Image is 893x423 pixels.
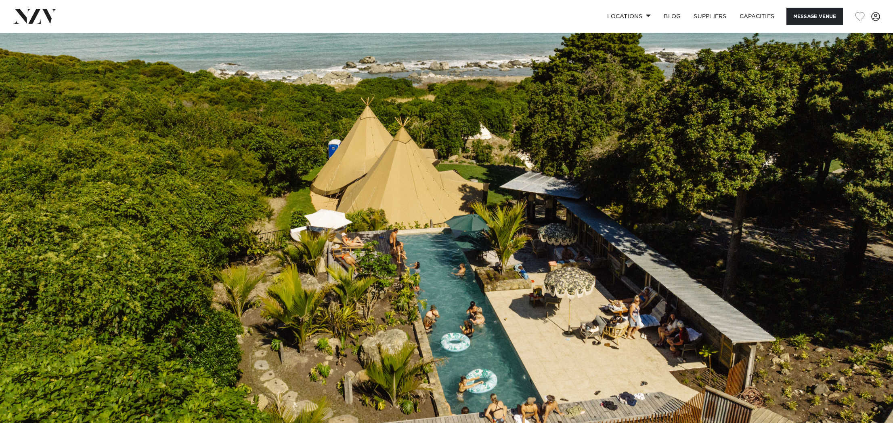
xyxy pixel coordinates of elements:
[786,8,843,25] button: Message Venue
[733,8,781,25] a: Capacities
[13,9,57,23] img: nzv-logo.png
[657,8,687,25] a: BLOG
[687,8,733,25] a: SUPPLIERS
[601,8,657,25] a: Locations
